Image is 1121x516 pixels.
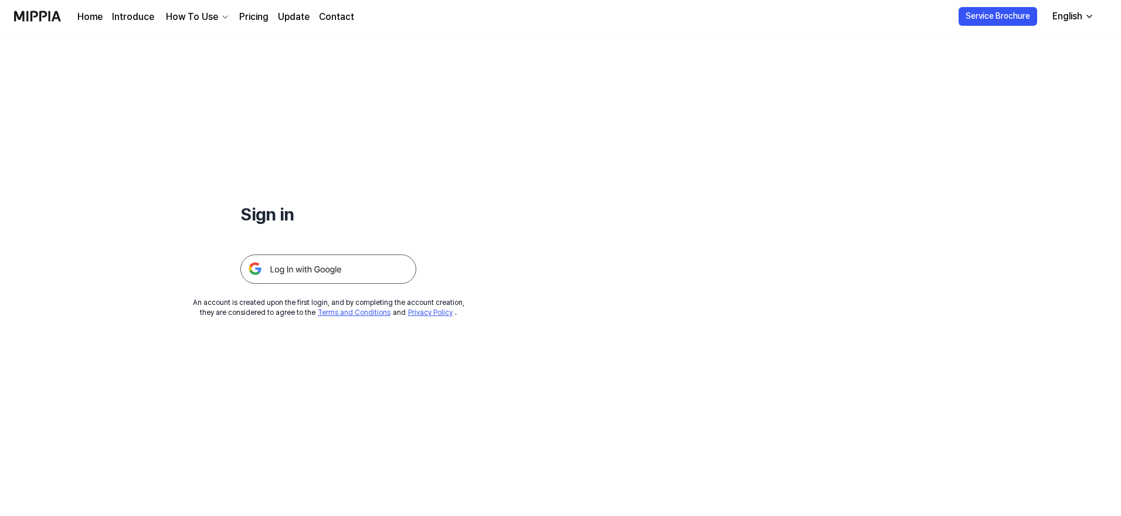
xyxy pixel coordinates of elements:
button: How To Use [164,10,230,24]
div: English [1050,9,1085,23]
img: 구글 로그인 버튼 [240,254,416,284]
a: Pricing [239,10,269,24]
a: Terms and Conditions [318,308,390,317]
h1: Sign in [240,202,416,226]
button: English [1043,5,1101,28]
a: Home [77,10,103,24]
a: Contact [319,10,354,24]
button: Service Brochure [959,7,1037,26]
a: Update [278,10,310,24]
a: Privacy Policy [408,308,453,317]
div: How To Use [164,10,220,24]
a: Introduce [112,10,154,24]
div: An account is created upon the first login, and by completing the account creation, they are cons... [193,298,464,318]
